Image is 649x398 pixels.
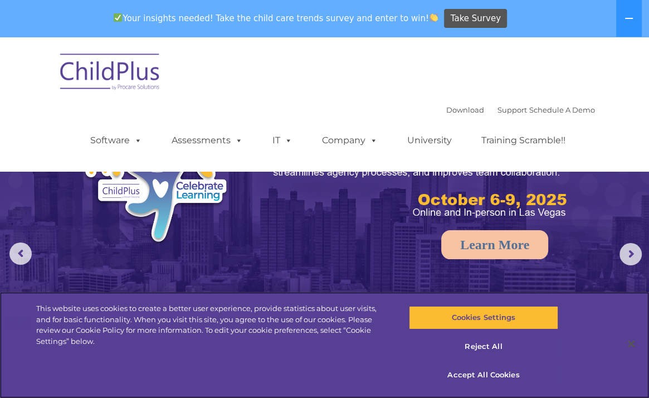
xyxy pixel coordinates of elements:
button: Reject All [409,335,558,358]
a: Software [79,129,153,152]
button: Cookies Settings [409,306,558,329]
img: 👏 [430,13,438,22]
div: This website uses cookies to create a better user experience, provide statistics about user visit... [36,303,389,347]
a: Assessments [160,129,254,152]
a: Schedule A Demo [529,105,595,114]
a: IT [261,129,304,152]
button: Accept All Cookies [409,363,558,387]
a: Support [497,105,527,114]
button: Close [619,332,643,356]
img: ✅ [114,13,122,22]
a: University [396,129,463,152]
a: Take Survey [444,9,507,28]
a: Download [446,105,484,114]
a: Company [311,129,389,152]
font: | [446,105,595,114]
a: Training Scramble!! [470,129,577,152]
img: ChildPlus by Procare Solutions [55,46,166,101]
span: Take Survey [451,9,501,28]
span: Your insights needed! Take the child care trends survey and enter to win! [109,7,443,29]
a: Learn More [441,230,548,259]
